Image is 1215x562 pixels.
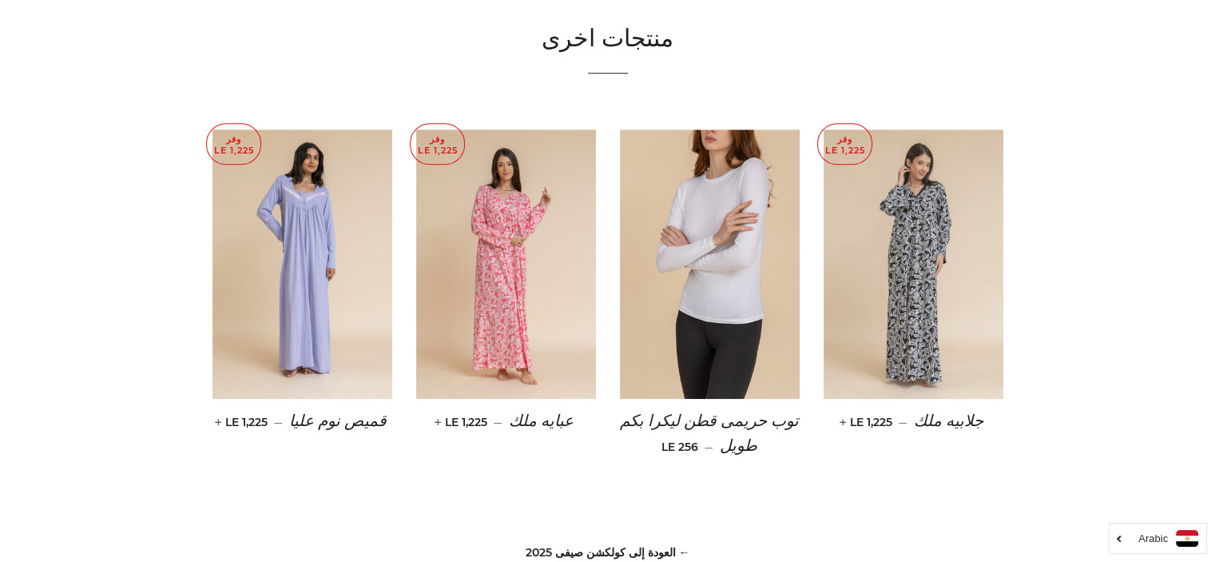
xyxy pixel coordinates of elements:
span: عبايه ملك [509,413,574,430]
span: LE 256 [661,440,698,454]
span: — [705,440,713,454]
p: وفر LE 1,225 [207,124,260,165]
span: — [274,415,283,429]
span: — [494,415,502,429]
h2: منتجات اخرى [212,23,1003,57]
span: LE 1,225 [843,415,892,429]
p: وفر LE 1,225 [411,124,464,165]
a: قميص نوم عليا — LE 1,225 [212,399,392,444]
span: جلابيه ملك [914,413,983,430]
p: وفر LE 1,225 [818,124,872,165]
span: LE 1,225 [218,415,268,429]
a: توب حريمى قطن ليكرا بكم طويل — LE 256 [620,399,800,470]
a: ← العودة إلى كولكشن صيفى 2025 [526,545,690,560]
span: — [899,415,907,429]
span: قميص نوم عليا [289,413,387,430]
a: عبايه ملك — LE 1,225 [416,399,596,444]
a: جلابيه ملك — LE 1,225 [824,399,1003,444]
span: LE 1,225 [438,415,487,429]
i: Arabic [1138,533,1168,544]
a: Arabic [1118,530,1198,547]
span: توب حريمى قطن ليكرا بكم طويل [620,413,799,455]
